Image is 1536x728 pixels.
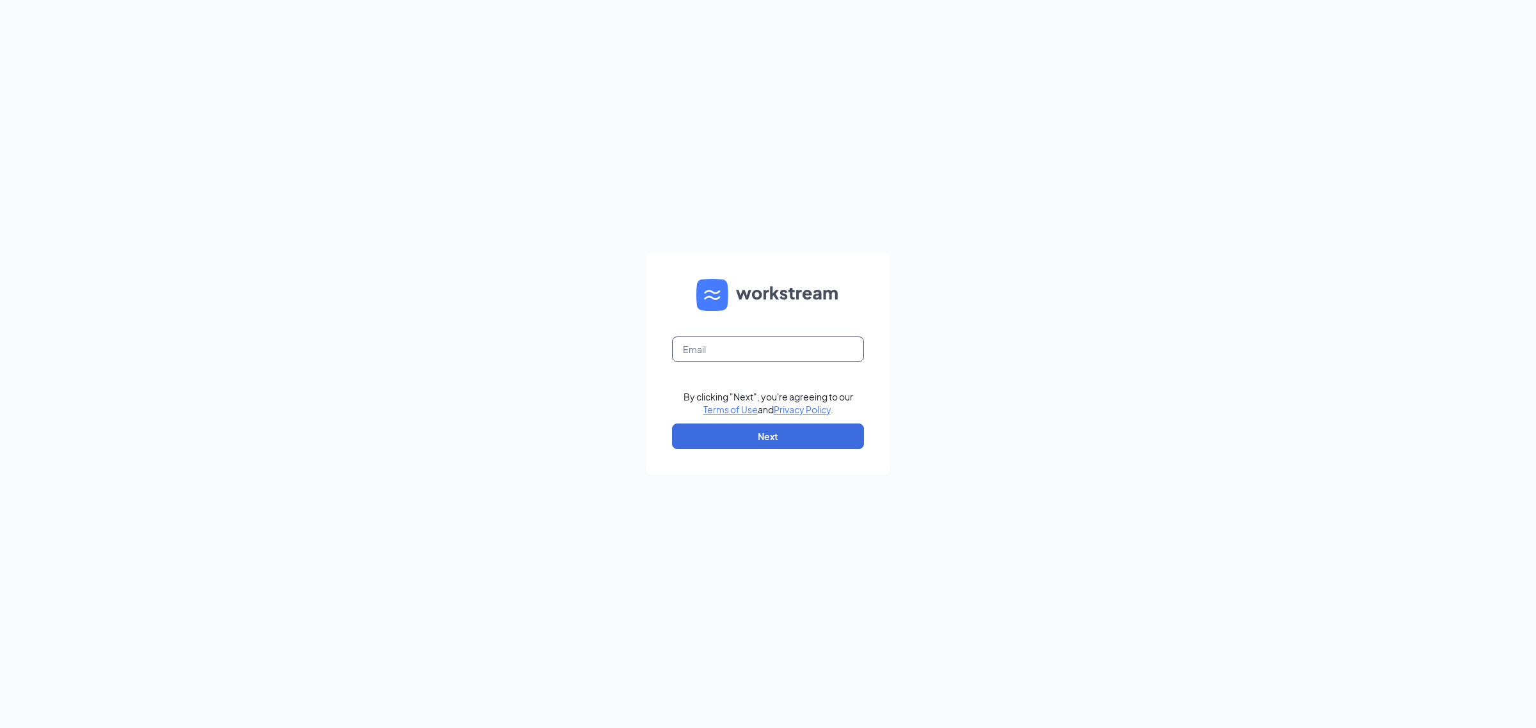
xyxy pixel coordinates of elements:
input: Email [672,336,864,362]
a: Terms of Use [703,404,758,415]
button: Next [672,423,864,449]
a: Privacy Policy [774,404,831,415]
div: By clicking "Next", you're agreeing to our and . [684,390,853,416]
img: WS logo and Workstream text [696,279,840,311]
